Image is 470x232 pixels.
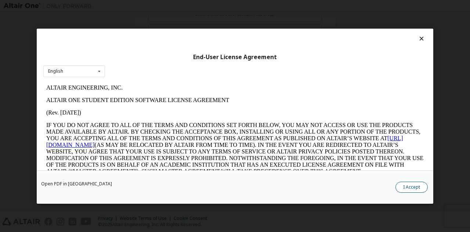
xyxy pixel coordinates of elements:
[3,40,380,93] p: IF YOU DO NOT AGREE TO ALL OF THE TERMS AND CONDITIONS SET FORTH BELOW, YOU MAY NOT ACCESS OR USE...
[41,181,112,186] a: Open PDF in [GEOGRAPHIC_DATA]
[43,53,427,61] div: End-User License Agreement
[48,69,63,73] div: English
[3,99,380,126] p: This Altair One Student Edition Software License Agreement (“Agreement”) is between Altair Engine...
[395,181,428,192] button: I Accept
[3,54,360,66] a: [URL][DOMAIN_NAME]
[3,3,380,10] p: ALTAIR ENGINEERING, INC.
[3,15,380,22] p: ALTAIR ONE STUDENT EDITION SOFTWARE LICENSE AGREEMENT
[3,28,380,35] p: (Rev. [DATE])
